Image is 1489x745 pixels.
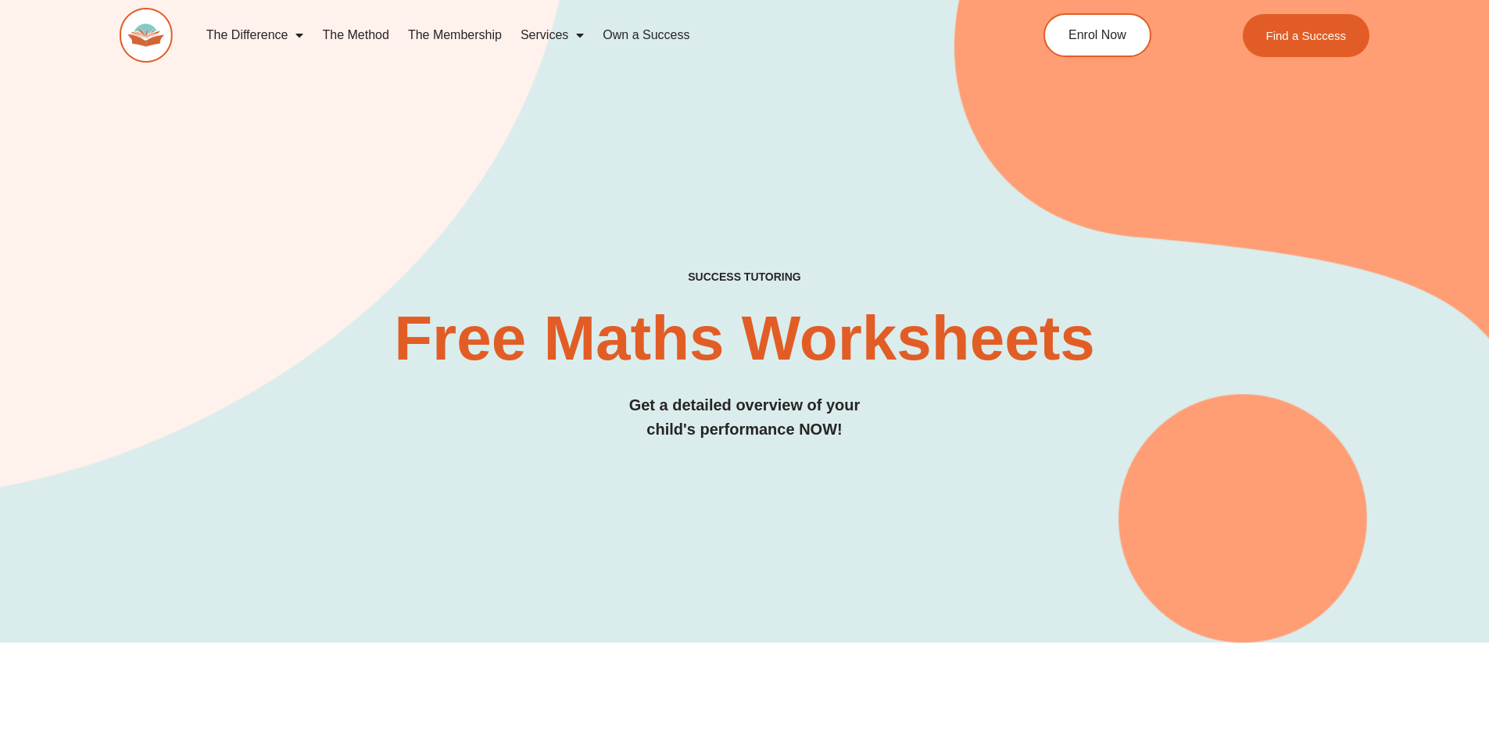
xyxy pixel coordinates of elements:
h4: SUCCESS TUTORING​ [120,270,1370,284]
h2: Free Maths Worksheets​ [120,307,1370,370]
a: Find a Success [1243,14,1370,57]
span: Enrol Now [1068,29,1126,41]
a: Enrol Now [1043,13,1151,57]
a: The Method [313,17,398,53]
a: Services [511,17,593,53]
a: Own a Success [593,17,699,53]
nav: Menu [197,17,972,53]
a: The Difference [197,17,313,53]
span: Find a Success [1266,30,1347,41]
h3: Get a detailed overview of your child's performance NOW! [120,393,1370,442]
a: The Membership [399,17,511,53]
